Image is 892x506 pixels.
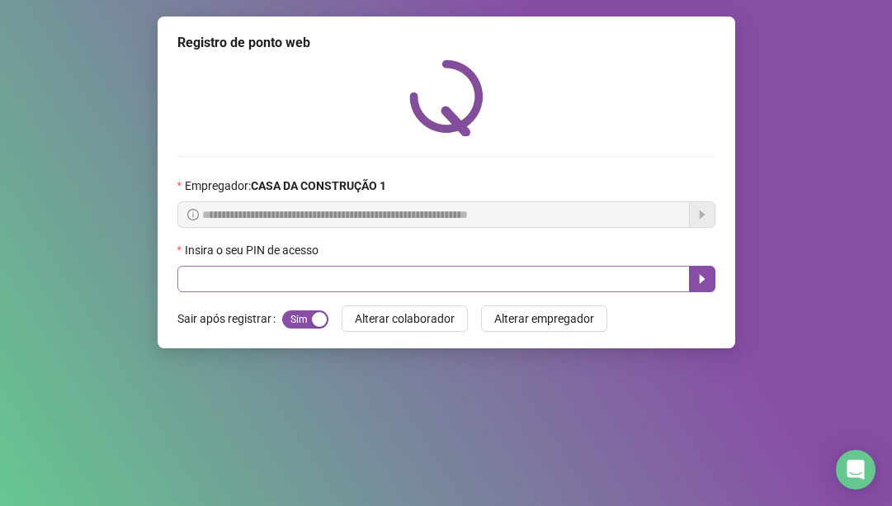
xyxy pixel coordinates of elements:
span: Alterar colaborador [355,310,455,328]
label: Sair após registrar [177,305,282,332]
span: info-circle [187,209,199,220]
span: Alterar empregador [494,310,594,328]
span: caret-right [696,272,709,286]
div: Open Intercom Messenger [836,450,875,489]
div: Registro de ponto web [177,33,715,53]
span: Empregador : [185,177,386,195]
label: Insira o seu PIN de acesso [177,241,329,259]
button: Alterar empregador [481,305,607,332]
img: QRPoint [409,59,484,136]
button: Alterar colaborador [342,305,468,332]
strong: CASA DA CONSTRUÇÃO 1 [251,179,386,192]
